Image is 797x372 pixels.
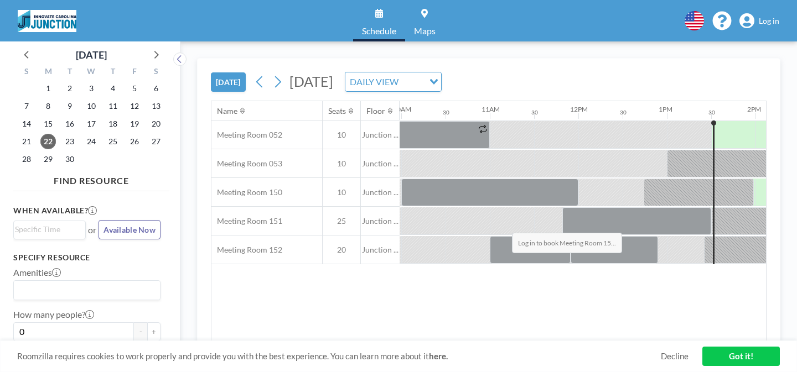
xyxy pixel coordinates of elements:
[84,98,99,114] span: Wednesday, September 10, 2025
[13,253,161,263] h3: Specify resource
[103,225,156,234] span: Available Now
[81,65,102,80] div: W
[323,216,360,226] span: 25
[18,10,76,32] img: organization-logo
[84,116,99,132] span: Wednesday, September 17, 2025
[289,73,333,90] span: [DATE]
[19,134,34,149] span: Sunday, September 21, 2025
[211,245,282,255] span: Meeting Room 152
[402,75,423,89] input: Search for option
[40,98,56,114] span: Monday, September 8, 2025
[328,106,346,116] div: Seats
[105,98,121,114] span: Thursday, September 11, 2025
[62,98,77,114] span: Tuesday, September 9, 2025
[62,134,77,149] span: Tuesday, September 23, 2025
[127,116,142,132] span: Friday, September 19, 2025
[361,130,400,140] span: Junction ...
[148,81,164,96] span: Saturday, September 6, 2025
[345,72,441,91] div: Search for option
[40,151,56,167] span: Monday, September 29, 2025
[127,98,142,114] span: Friday, September 12, 2025
[393,105,411,113] div: 10AM
[362,27,396,35] span: Schedule
[127,81,142,96] span: Friday, September 5, 2025
[148,98,164,114] span: Saturday, September 13, 2025
[702,347,780,366] a: Got it!
[217,106,237,116] div: Name
[14,281,160,300] div: Search for option
[482,105,500,113] div: 11AM
[105,116,121,132] span: Thursday, September 18, 2025
[759,16,779,26] span: Log in
[40,134,56,149] span: Monday, September 22, 2025
[15,283,154,297] input: Search for option
[211,187,282,197] span: Meeting Room 150
[13,171,169,186] h4: FIND RESOURCE
[134,322,147,341] button: -
[443,109,449,116] div: 30
[429,351,448,361] a: here.
[211,130,282,140] span: Meeting Room 052
[414,27,436,35] span: Maps
[323,159,360,169] span: 10
[323,130,360,140] span: 10
[38,65,59,80] div: M
[15,223,79,235] input: Search for option
[84,134,99,149] span: Wednesday, September 24, 2025
[620,109,627,116] div: 30
[127,134,142,149] span: Friday, September 26, 2025
[17,351,661,361] span: Roomzilla requires cookies to work properly and provide you with the best experience. You can lea...
[13,267,61,278] label: Amenities
[62,116,77,132] span: Tuesday, September 16, 2025
[62,151,77,167] span: Tuesday, September 30, 2025
[148,116,164,132] span: Saturday, September 20, 2025
[84,81,99,96] span: Wednesday, September 3, 2025
[747,105,761,113] div: 2PM
[59,65,81,80] div: T
[145,65,167,80] div: S
[361,216,400,226] span: Junction ...
[148,134,164,149] span: Saturday, September 27, 2025
[366,106,385,116] div: Floor
[661,351,689,361] a: Decline
[211,159,282,169] span: Meeting Room 053
[739,13,779,29] a: Log in
[13,309,94,320] label: How many people?
[105,81,121,96] span: Thursday, September 4, 2025
[570,105,588,113] div: 12PM
[531,109,538,116] div: 30
[16,65,38,80] div: S
[76,47,107,62] div: [DATE]
[211,216,282,226] span: Meeting Room 151
[361,187,400,197] span: Junction ...
[88,224,96,235] span: or
[323,187,360,197] span: 10
[708,109,715,116] div: 30
[14,221,85,238] div: Search for option
[19,151,34,167] span: Sunday, September 28, 2025
[323,245,360,255] span: 20
[147,322,161,341] button: +
[102,65,123,80] div: T
[348,75,401,89] span: DAILY VIEW
[40,81,56,96] span: Monday, September 1, 2025
[361,245,400,255] span: Junction ...
[19,116,34,132] span: Sunday, September 14, 2025
[361,159,400,169] span: Junction ...
[19,98,34,114] span: Sunday, September 7, 2025
[105,134,121,149] span: Thursday, September 25, 2025
[659,105,672,113] div: 1PM
[123,65,145,80] div: F
[99,220,161,239] button: Available Now
[40,116,56,132] span: Monday, September 15, 2025
[211,72,246,92] button: [DATE]
[512,233,622,253] span: Log in to book Meeting Room 15...
[62,81,77,96] span: Tuesday, September 2, 2025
